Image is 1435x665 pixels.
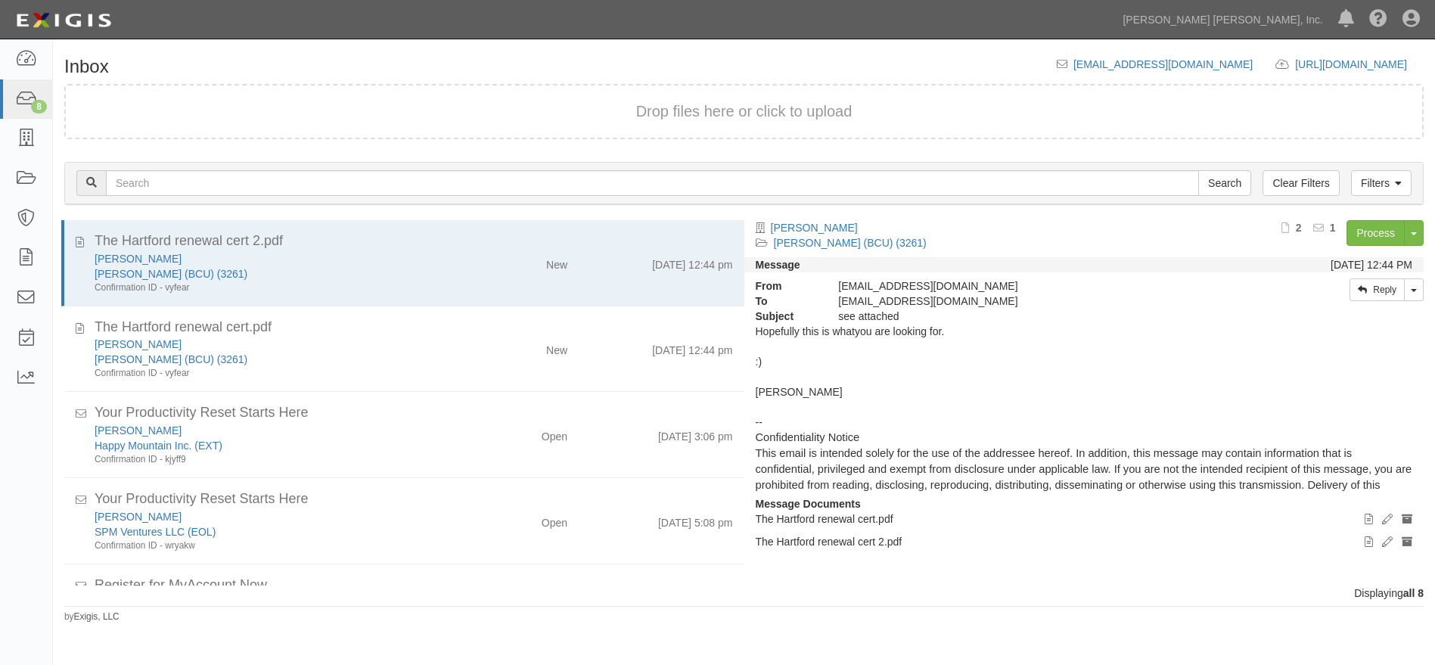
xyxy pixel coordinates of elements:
a: [PERSON_NAME] (BCU) (3261) [774,237,927,249]
b: all 8 [1403,587,1424,599]
strong: Message [756,259,800,271]
i: Archive document [1402,537,1412,548]
i: View [1365,537,1373,548]
b: 2 [1296,222,1302,234]
div: :) [756,354,1413,369]
h1: Inbox [64,57,109,76]
i: View [1365,514,1373,525]
strong: Message Documents [756,498,861,510]
a: [URL][DOMAIN_NAME] [1295,58,1424,70]
a: [PERSON_NAME] (BCU) (3261) [95,268,247,280]
a: [PERSON_NAME] [95,511,182,523]
div: 8 [31,100,47,113]
div: see attached [827,309,1242,324]
button: Drop files here or click to upload [636,101,853,123]
a: [PERSON_NAME] [PERSON_NAME], Inc. [1115,5,1331,35]
div: [DATE] 12:44 PM [1331,257,1412,272]
div: agreement-nnvkxt@jacksonhewitt.complianz.com [827,294,1242,309]
a: [PERSON_NAME] [95,424,182,437]
span: -- [756,416,763,428]
input: Search [1198,170,1251,196]
a: [PERSON_NAME] [95,338,182,350]
i: Help Center - Complianz [1369,11,1387,29]
a: Reply [1350,278,1405,301]
div: Confirmation ID - kjyff9 [95,453,458,466]
div: [DATE] 5:08 pm [658,509,733,530]
small: by [64,611,120,623]
div: Displaying [53,586,1435,601]
a: Process [1346,220,1405,246]
div: The Hartford renewal cert.pdf [95,318,733,337]
div: Thomas M. Bonelli (BCU) (3261) [95,352,458,367]
div: Thomas M. Bonelli (BCU) (3261) [95,266,458,281]
i: Edit document [1382,537,1393,548]
div: The Hartford renewal cert 2.pdf [95,232,733,251]
div: [PERSON_NAME] [756,384,1413,399]
strong: From [744,278,828,294]
div: New [546,337,567,358]
div: Your Productivity Reset Starts Here [95,489,733,509]
i: Archive document [1402,514,1412,525]
span: This email is intended solely for the use of the addressee hereof. In addition, this message may ... [756,447,1412,523]
a: [EMAIL_ADDRESS][DOMAIN_NAME] [1073,58,1253,70]
a: Filters [1351,170,1412,196]
img: logo-5460c22ac91f19d4615b14bd174203de0afe785f0fc80cf4dbbc73dc1793850b.png [11,7,116,34]
div: Thomas M. Bonelli [95,337,458,352]
div: [DATE] 12:44 pm [652,337,732,358]
div: Hopefully this is whatyou are looking for. [756,324,1413,339]
div: Register for MyAccount Now [95,576,733,595]
div: [EMAIL_ADDRESS][DOMAIN_NAME] [827,278,1242,294]
div: [DATE] 3:06 pm [658,423,733,444]
span: Confidentiality Notice [756,431,860,443]
div: [DATE] 12:44 pm [652,251,732,272]
div: Your Productivity Reset Starts Here [95,403,733,423]
a: [PERSON_NAME] (BCU) (3261) [95,353,247,365]
b: 1 [1330,222,1336,234]
div: Confirmation ID - vyfear [95,281,458,294]
p: The Hartford renewal cert 2.pdf [756,534,1413,549]
a: [PERSON_NAME] [95,253,182,265]
div: Open [542,509,567,530]
input: Search [106,170,1199,196]
a: Exigis, LLC [74,611,120,622]
strong: To [744,294,828,309]
div: Open [542,423,567,444]
strong: Subject [744,309,828,324]
div: Thomas M. Bonelli [95,251,458,266]
p: The Hartford renewal cert.pdf [756,511,1413,527]
a: [PERSON_NAME] [771,222,858,234]
div: Confirmation ID - wryakw [95,539,458,552]
i: Edit document [1382,514,1393,525]
div: New [546,251,567,272]
a: Happy Mountain Inc. (EXT) [95,440,222,452]
a: SPM Ventures LLC (EOL) [95,526,216,538]
a: Clear Filters [1263,170,1339,196]
div: Confirmation ID - vyfear [95,367,458,380]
